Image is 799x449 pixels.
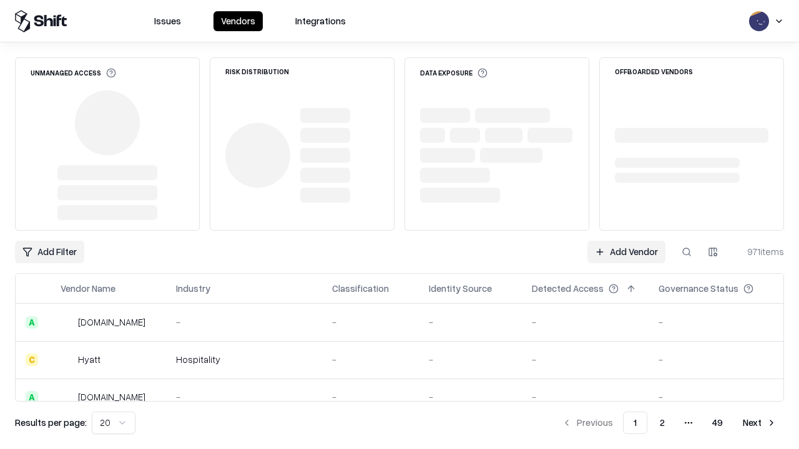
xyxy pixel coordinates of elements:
button: Add Filter [15,241,84,263]
div: - [429,353,512,366]
div: Identity Source [429,282,492,295]
div: Risk Distribution [225,68,289,75]
div: A [26,316,38,329]
div: - [176,390,312,403]
img: intrado.com [61,316,73,329]
div: - [659,353,773,366]
div: - [429,316,512,329]
div: - [176,316,312,329]
div: - [332,390,409,403]
div: [DOMAIN_NAME] [78,316,145,329]
img: primesec.co.il [61,391,73,403]
div: C [26,354,38,366]
nav: pagination [554,412,784,434]
div: - [429,390,512,403]
div: Data Exposure [420,68,488,78]
div: Classification [332,282,389,295]
div: - [332,316,409,329]
div: - [659,390,773,403]
button: Integrations [288,11,353,31]
div: - [532,390,639,403]
div: - [659,316,773,329]
div: - [532,353,639,366]
div: 971 items [734,245,784,258]
button: 1 [623,412,647,434]
button: 49 [702,412,733,434]
div: Offboarded Vendors [615,68,693,75]
p: Results per page: [15,416,87,429]
button: Next [735,412,784,434]
button: Issues [147,11,189,31]
div: A [26,391,38,403]
button: 2 [650,412,675,434]
div: Industry [176,282,210,295]
img: Hyatt [61,354,73,366]
div: Unmanaged Access [31,68,116,78]
div: - [332,353,409,366]
div: Detected Access [532,282,604,295]
div: Vendor Name [61,282,115,295]
button: Vendors [213,11,263,31]
div: Hospitality [176,353,312,366]
div: - [532,316,639,329]
div: Governance Status [659,282,738,295]
div: [DOMAIN_NAME] [78,390,145,403]
a: Add Vendor [587,241,665,263]
div: Hyatt [78,353,100,366]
